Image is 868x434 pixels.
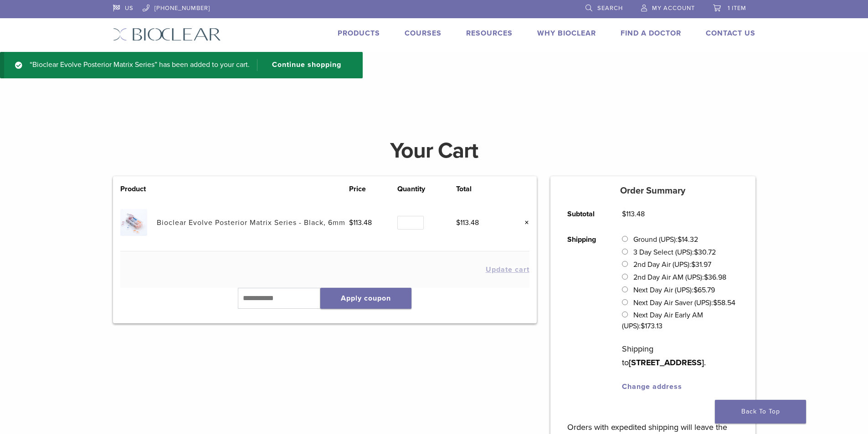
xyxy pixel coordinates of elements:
a: Resources [466,29,513,38]
bdi: 36.98 [704,273,726,282]
th: Price [349,184,397,194]
img: Bioclear [113,28,221,41]
button: Apply coupon [320,288,411,309]
bdi: 173.13 [641,322,663,331]
a: Find A Doctor [621,29,681,38]
h5: Order Summary [550,185,755,196]
span: 1 item [728,5,746,12]
button: Update cart [486,266,529,273]
label: Ground (UPS): [633,235,698,244]
p: Shipping to . [622,342,738,369]
span: $ [691,260,695,269]
th: Total [456,184,504,194]
span: $ [641,322,645,331]
a: Back To Top [715,400,806,424]
bdi: 113.48 [622,209,645,219]
bdi: 113.48 [456,218,479,227]
strong: [STREET_ADDRESS] [629,357,704,368]
a: Remove this item [518,217,529,229]
label: Next Day Air Early AM (UPS): [622,311,703,331]
th: Shipping [557,227,612,399]
th: Subtotal [557,201,612,227]
span: $ [704,273,708,282]
span: $ [694,248,698,257]
h1: Your Cart [106,140,762,162]
bdi: 58.54 [713,298,735,307]
span: $ [349,218,353,227]
label: 2nd Day Air (UPS): [633,260,711,269]
bdi: 14.32 [678,235,698,244]
label: 3 Day Select (UPS): [633,248,716,257]
label: 2nd Day Air AM (UPS): [633,273,726,282]
span: $ [456,218,460,227]
bdi: 113.48 [349,218,372,227]
span: $ [678,235,682,244]
th: Product [120,184,157,194]
a: Products [338,29,380,38]
span: Search [597,5,623,12]
a: Continue shopping [257,59,348,71]
img: Bioclear Evolve Posterior Matrix Series - Black, 6mm [120,209,147,236]
a: Why Bioclear [537,29,596,38]
bdi: 65.79 [693,286,715,295]
bdi: 31.97 [691,260,711,269]
span: $ [713,298,717,307]
span: $ [622,209,626,219]
span: $ [693,286,698,295]
label: Next Day Air (UPS): [633,286,715,295]
a: Courses [405,29,442,38]
a: Bioclear Evolve Posterior Matrix Series - Black, 6mm [157,218,345,227]
bdi: 30.72 [694,248,716,257]
a: Contact Us [706,29,755,38]
a: Change address [622,382,682,391]
th: Quantity [397,184,456,194]
label: Next Day Air Saver (UPS): [633,298,735,307]
span: My Account [652,5,695,12]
